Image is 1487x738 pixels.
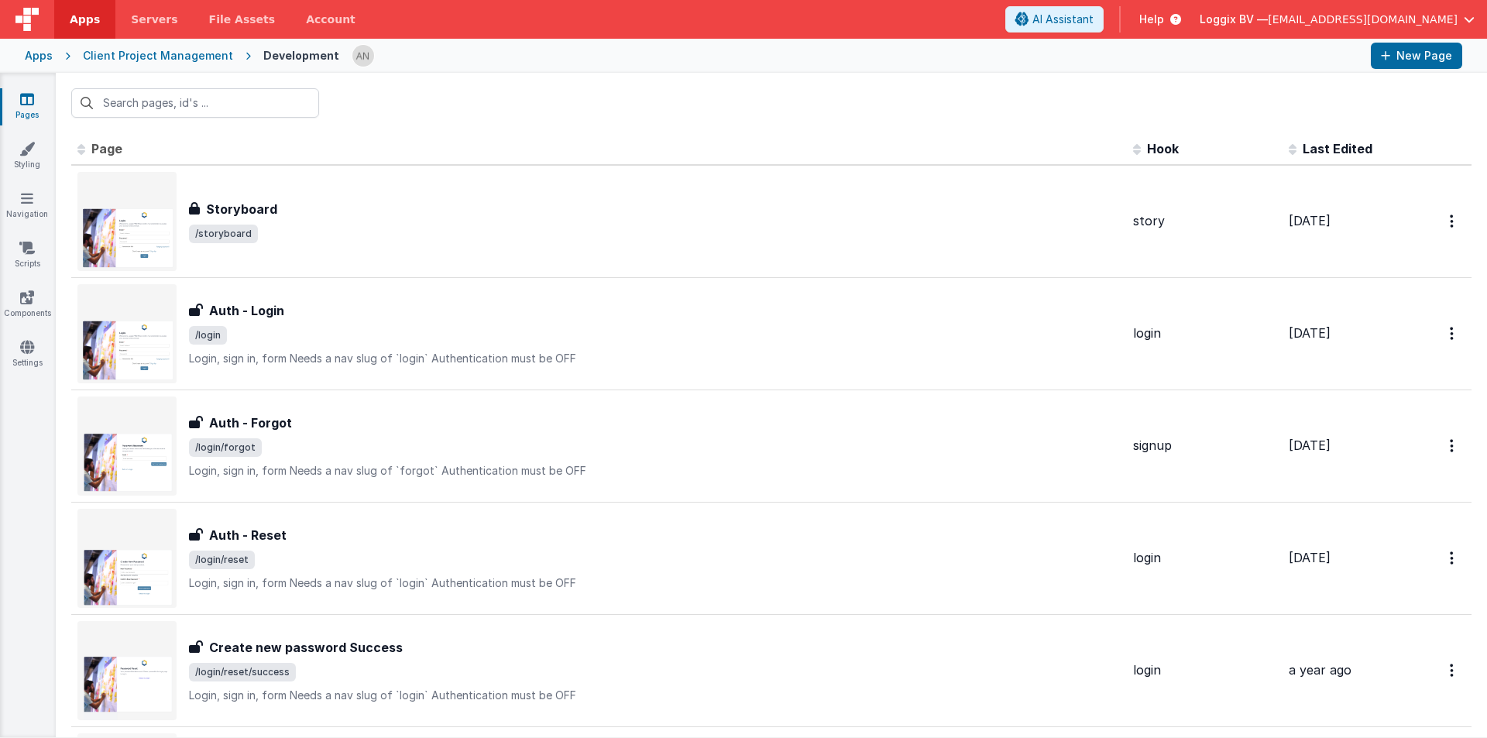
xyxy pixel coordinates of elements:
h3: Auth - Forgot [209,414,292,432]
button: AI Assistant [1005,6,1104,33]
span: Hook [1147,141,1179,156]
span: /login/reset [189,551,255,569]
button: New Page [1371,43,1462,69]
div: login [1133,549,1276,567]
div: Client Project Management [83,48,233,64]
button: Options [1441,654,1465,686]
span: a year ago [1289,662,1351,678]
img: f1d78738b441ccf0e1fcb79415a71bae [352,45,374,67]
div: login [1133,324,1276,342]
button: Options [1441,205,1465,237]
span: [DATE] [1289,213,1331,228]
span: /login/reset/success [189,663,296,681]
span: /login [189,326,227,345]
span: /storyboard [189,225,258,243]
span: [DATE] [1289,438,1331,453]
span: Page [91,141,122,156]
div: signup [1133,437,1276,455]
button: Options [1441,318,1465,349]
h3: Create new password Success [209,638,403,657]
span: Last Edited [1303,141,1372,156]
button: Options [1441,430,1465,462]
span: [DATE] [1289,550,1331,565]
span: Loggix BV — [1200,12,1268,27]
button: Options [1441,542,1465,574]
h3: Auth - Reset [209,526,287,544]
span: [DATE] [1289,325,1331,341]
div: login [1133,661,1276,679]
p: Login, sign in, form Needs a nav slug of `login` Authentication must be OFF [189,351,1121,366]
span: /login/forgot [189,438,262,457]
span: Apps [70,12,100,27]
span: AI Assistant [1032,12,1094,27]
span: File Assets [209,12,276,27]
span: [EMAIL_ADDRESS][DOMAIN_NAME] [1268,12,1458,27]
input: Search pages, id's ... [71,88,319,118]
button: Loggix BV — [EMAIL_ADDRESS][DOMAIN_NAME] [1200,12,1475,27]
div: story [1133,212,1276,230]
p: Login, sign in, form Needs a nav slug of `login` Authentication must be OFF [189,688,1121,703]
span: Help [1139,12,1164,27]
span: Servers [131,12,177,27]
div: Development [263,48,339,64]
p: Login, sign in, form Needs a nav slug of `login` Authentication must be OFF [189,575,1121,591]
p: Login, sign in, form Needs a nav slug of `forgot` Authentication must be OFF [189,463,1121,479]
div: Apps [25,48,53,64]
h3: Auth - Login [209,301,284,320]
h3: Storyboard [206,200,277,218]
